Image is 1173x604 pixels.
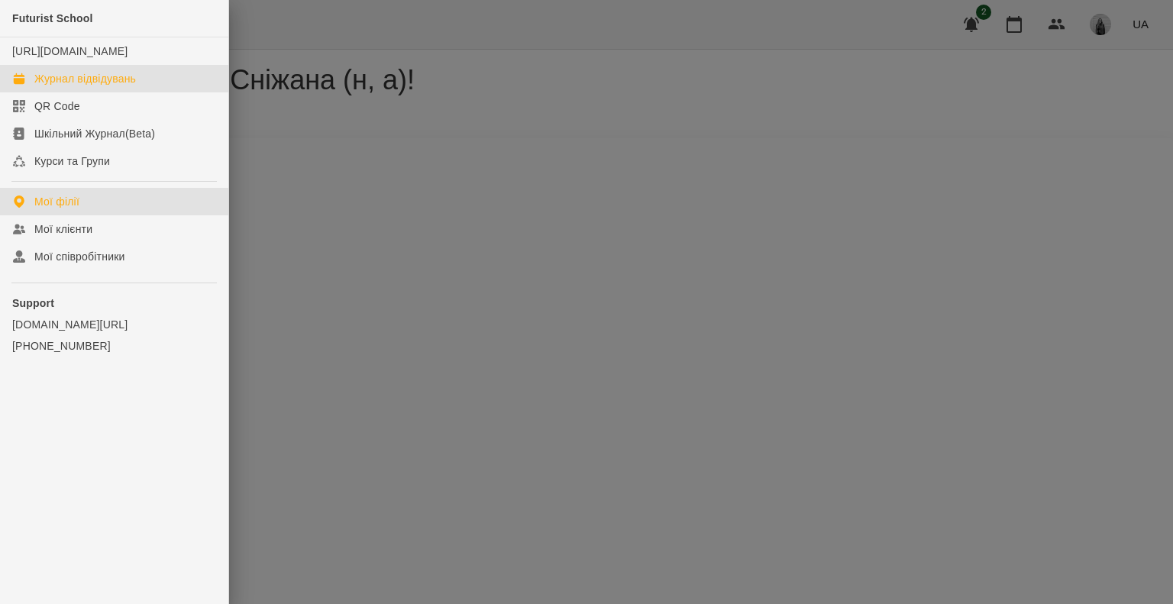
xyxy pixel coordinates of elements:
a: [DOMAIN_NAME][URL] [12,317,216,332]
div: Курси та Групи [34,153,110,169]
div: Журнал відвідувань [34,71,136,86]
p: Support [12,296,216,311]
a: [URL][DOMAIN_NAME] [12,45,128,57]
div: Мої співробітники [34,249,125,264]
div: QR Code [34,99,80,114]
div: Шкільний Журнал(Beta) [34,126,155,141]
div: Мої філії [34,194,79,209]
span: Futurist School [12,12,93,24]
a: [PHONE_NUMBER] [12,338,216,354]
div: Мої клієнти [34,221,92,237]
